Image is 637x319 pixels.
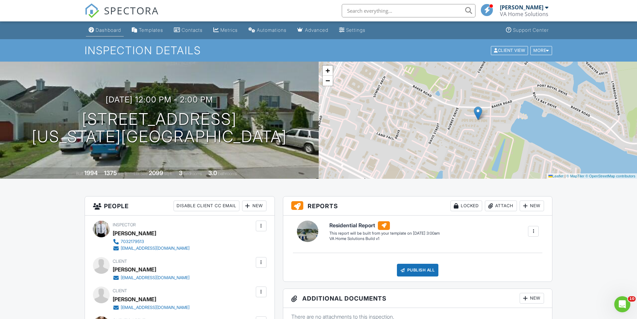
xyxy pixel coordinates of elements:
span: SPECTORA [104,3,159,17]
div: Metrics [220,27,238,33]
div: [EMAIL_ADDRESS][DOMAIN_NAME] [121,275,190,281]
img: Marker [474,106,482,120]
a: Client View [490,48,530,53]
a: Zoom in [323,66,333,76]
a: Templates [129,24,166,36]
div: 1994 [84,169,98,176]
a: Support Center [503,24,551,36]
div: 3 [179,169,183,176]
span: bedrooms [184,171,202,176]
h3: Additional Documents [283,289,552,308]
div: Settings [346,27,365,33]
span: Client [113,259,127,264]
a: 7032179513 [113,238,190,245]
div: [PERSON_NAME] [113,264,156,274]
div: Attach [485,201,517,211]
div: [PERSON_NAME] [500,4,543,11]
div: 1375 [104,169,117,176]
h1: Inspection Details [85,45,553,56]
div: 2099 [149,169,163,176]
div: More [530,46,552,55]
div: Client View [491,46,528,55]
div: VA Home Solutions Build v1 [329,236,440,242]
div: Publish All [397,264,439,276]
a: Advanced [295,24,331,36]
div: Disable Client CC Email [174,201,239,211]
a: [EMAIL_ADDRESS][DOMAIN_NAME] [113,304,190,311]
a: Metrics [211,24,240,36]
div: [PERSON_NAME] [113,228,156,238]
span: Client [113,288,127,293]
a: SPECTORA [85,9,159,23]
span: Inspector [113,222,136,227]
div: Locked [450,201,482,211]
a: © OpenStreetMap contributors [586,174,635,178]
a: [EMAIL_ADDRESS][DOMAIN_NAME] [113,274,190,281]
div: Templates [139,27,163,33]
h3: [DATE] 12:00 pm - 2:00 pm [106,95,213,104]
span: Built [76,171,83,176]
span: sq. ft. [118,171,127,176]
div: New [520,293,544,304]
div: [EMAIL_ADDRESS][DOMAIN_NAME] [121,305,190,310]
h1: [STREET_ADDRESS] [US_STATE][GEOGRAPHIC_DATA] [32,110,287,146]
input: Search everything... [342,4,475,17]
a: Zoom out [323,76,333,86]
div: Advanced [305,27,328,33]
a: Dashboard [86,24,124,36]
div: Support Center [513,27,549,33]
span: bathrooms [218,171,237,176]
div: 7032179513 [121,239,144,244]
span: | [564,174,565,178]
img: The Best Home Inspection Software - Spectora [85,3,99,18]
div: VA Home Solutions [500,11,548,17]
div: [PERSON_NAME] [113,294,156,304]
div: New [242,201,267,211]
h3: People [85,196,275,216]
div: Contacts [182,27,203,33]
a: Automations (Basic) [246,24,289,36]
a: Leaflet [548,174,563,178]
span: Lot Size [134,171,148,176]
div: Automations [257,27,287,33]
a: Contacts [171,24,205,36]
span: + [325,66,330,75]
div: New [520,201,544,211]
span: sq.ft. [164,171,173,176]
iframe: Intercom live chat [614,296,630,312]
span: 10 [628,296,636,302]
div: [EMAIL_ADDRESS][DOMAIN_NAME] [121,246,190,251]
div: This report will be built from your template on [DATE] 3:00am [329,231,440,236]
h6: Residential Report [329,221,440,230]
span: − [325,76,330,85]
a: [EMAIL_ADDRESS][DOMAIN_NAME] [113,245,190,252]
div: 3.0 [208,169,217,176]
a: Settings [336,24,368,36]
div: Dashboard [96,27,121,33]
a: © MapTiler [566,174,585,178]
h3: Reports [283,196,552,216]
